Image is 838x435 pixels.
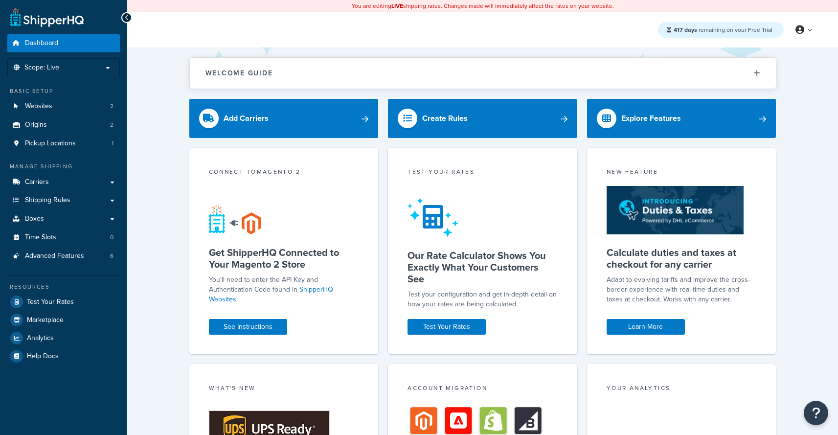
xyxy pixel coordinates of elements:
[7,116,120,134] a: Origins2
[110,102,113,111] span: 2
[674,25,697,34] strong: 417 days
[25,252,84,260] span: Advanced Features
[224,112,269,125] div: Add Carriers
[209,275,359,304] p: You'll need to enter the API Key and Authentication Code found in
[7,191,120,209] a: Shipping Rules
[209,247,359,270] h5: Get ShipperHQ Connected to Your Magento 2 Store
[25,102,52,111] span: Websites
[621,112,681,125] div: Explore Features
[190,58,776,89] button: Welcome Guide
[408,250,558,285] h5: Our Rate Calculator Shows You Exactly What Your Customers See
[27,334,54,343] span: Analytics
[7,247,120,265] a: Advanced Features6
[408,319,486,335] a: Test Your Rates
[422,112,468,125] div: Create Rules
[209,284,333,304] a: ShipperHQ Websites
[209,204,261,234] img: connect-shq-magento-24cdf84b.svg
[25,121,47,129] span: Origins
[25,178,49,186] span: Carriers
[408,290,558,309] div: Test your configuration and get in-depth detail on how your rates are being calculated.
[110,121,113,129] span: 2
[25,139,76,148] span: Pickup Locations
[674,25,772,34] span: remaining on your Free Trial
[7,97,120,115] li: Websites
[25,215,44,223] span: Boxes
[7,347,120,365] a: Help Docs
[7,329,120,347] a: Analytics
[7,283,120,291] div: Resources
[27,316,64,324] span: Marketplace
[110,252,113,260] span: 6
[7,34,120,52] a: Dashboard
[804,401,828,425] button: Open Resource Center
[607,384,757,395] div: Your Analytics
[7,135,120,153] li: Pickup Locations
[7,97,120,115] a: Websites2
[27,298,74,306] span: Test Your Rates
[587,99,776,138] a: Explore Features
[391,1,403,10] b: LIVE
[607,275,757,304] p: Adapt to evolving tariffs and improve the cross-border experience with real-time duties and taxes...
[7,116,120,134] li: Origins
[607,167,757,179] div: New Feature
[25,233,56,242] span: Time Slots
[110,233,113,242] span: 0
[112,139,113,148] span: 1
[205,69,273,77] h2: Welcome Guide
[189,99,379,138] a: Add Carriers
[24,64,59,72] span: Scope: Live
[7,87,120,95] div: Basic Setup
[408,167,558,179] div: Test your rates
[7,162,120,171] div: Manage Shipping
[7,135,120,153] a: Pickup Locations1
[27,352,59,361] span: Help Docs
[209,384,359,395] div: What's New
[25,39,58,47] span: Dashboard
[25,196,70,205] span: Shipping Rules
[607,247,757,270] h5: Calculate duties and taxes at checkout for any carrier
[7,229,120,247] a: Time Slots0
[209,319,287,335] a: See Instructions
[607,319,685,335] a: Learn More
[408,384,558,395] div: Account Migration
[7,247,120,265] li: Advanced Features
[7,311,120,329] a: Marketplace
[7,173,120,191] a: Carriers
[7,293,120,311] a: Test Your Rates
[7,229,120,247] li: Time Slots
[7,210,120,228] a: Boxes
[209,167,359,179] div: Connect to Magento 2
[388,99,577,138] a: Create Rules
